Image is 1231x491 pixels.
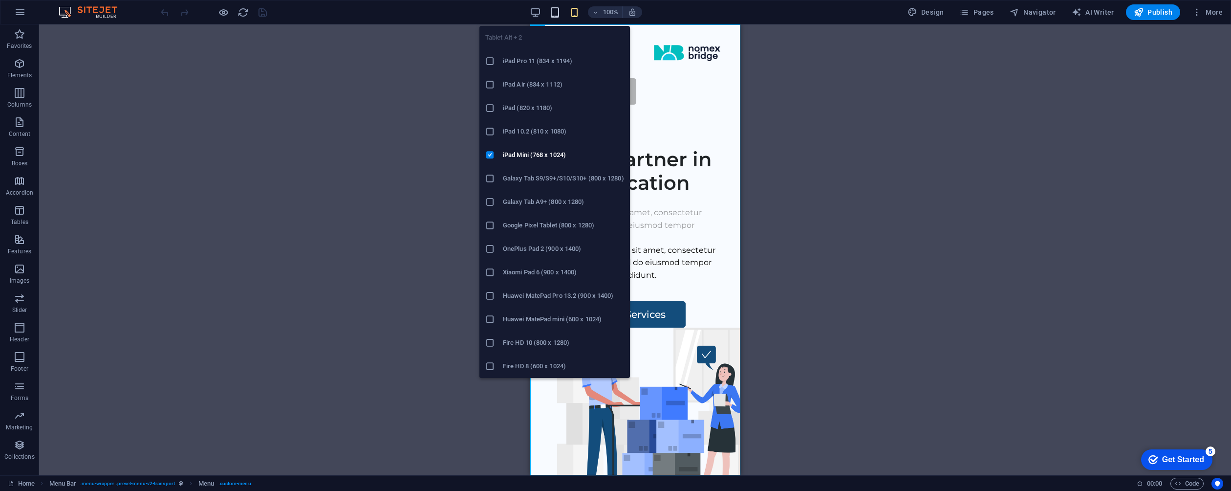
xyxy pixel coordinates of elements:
[503,79,624,90] h6: iPad Air (834 x 1112)
[49,478,77,490] span: Click to select. Double-click to edit
[238,7,249,18] i: Reload page
[1137,478,1163,490] h6: Session time
[1192,7,1223,17] span: More
[503,102,624,114] h6: iPad (820 x 1180)
[628,8,637,17] i: On resize automatically adjust zoom level to fit chosen device.
[1068,4,1118,20] button: AI Writer
[11,365,28,373] p: Footer
[10,277,30,285] p: Images
[6,189,33,197] p: Accordion
[955,4,997,20] button: Pages
[49,478,251,490] nav: breadcrumb
[1175,478,1199,490] span: Code
[503,267,624,278] h6: Xiaomi Pad 6 (900 x 1400)
[503,220,624,231] h6: Google Pixel Tablet (800 x 1280)
[10,335,29,343] p: Header
[503,55,624,67] h6: iPad Pro 11 (834 x 1194)
[1188,4,1227,20] button: More
[7,101,32,109] p: Columns
[56,6,130,18] img: Editor Logo
[959,7,993,17] span: Pages
[11,218,28,226] p: Tables
[12,159,28,167] p: Boxes
[503,313,624,325] h6: Huawei MatePad mini (600 x 1024)
[9,130,30,138] p: Content
[29,11,71,20] div: Get Started
[603,6,618,18] h6: 100%
[503,290,624,302] h6: Huawei MatePad Pro 13.2 (900 x 1400)
[503,173,624,184] h6: Galaxy Tab S9/S9+/S10/S10+ (800 x 1280)
[72,2,82,12] div: 5
[904,4,948,20] button: Design
[503,149,624,161] h6: iPad Mini (768 x 1024)
[237,6,249,18] button: reload
[4,453,34,461] p: Collections
[8,247,31,255] p: Features
[7,42,32,50] p: Favorites
[907,7,944,17] span: Design
[503,337,624,349] h6: Fire HD 10 (800 x 1280)
[1170,478,1204,490] button: Code
[6,424,33,431] p: Marketing
[198,478,214,490] span: Click to select. Double-click to edit
[1072,7,1114,17] span: AI Writer
[1010,7,1056,17] span: Navigator
[12,306,27,314] p: Slider
[7,71,32,79] p: Elements
[588,6,623,18] button: 100%
[503,196,624,208] h6: Galaxy Tab A9+ (800 x 1280)
[1211,478,1223,490] button: Usercentrics
[503,360,624,372] h6: Fire HD 8 (600 x 1024)
[1134,7,1172,17] span: Publish
[11,394,28,402] p: Forms
[904,4,948,20] div: Design (Ctrl+Alt+Y)
[8,478,35,490] a: Click to cancel selection. Double-click to open Pages
[8,5,79,25] div: Get Started 5 items remaining, 0% complete
[1154,480,1155,487] span: :
[179,481,183,486] i: This element is a customizable preset
[218,478,251,490] span: . custom-menu
[1006,4,1060,20] button: Navigator
[503,243,624,255] h6: OnePlus Pad 2 (900 x 1400)
[1126,4,1180,20] button: Publish
[217,6,229,18] button: Click here to leave preview mode and continue editing
[80,478,175,490] span: . menu-wrapper .preset-menu-v2-transport
[1147,478,1162,490] span: 00 00
[503,126,624,137] h6: iPad 10.2 (810 x 1080)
